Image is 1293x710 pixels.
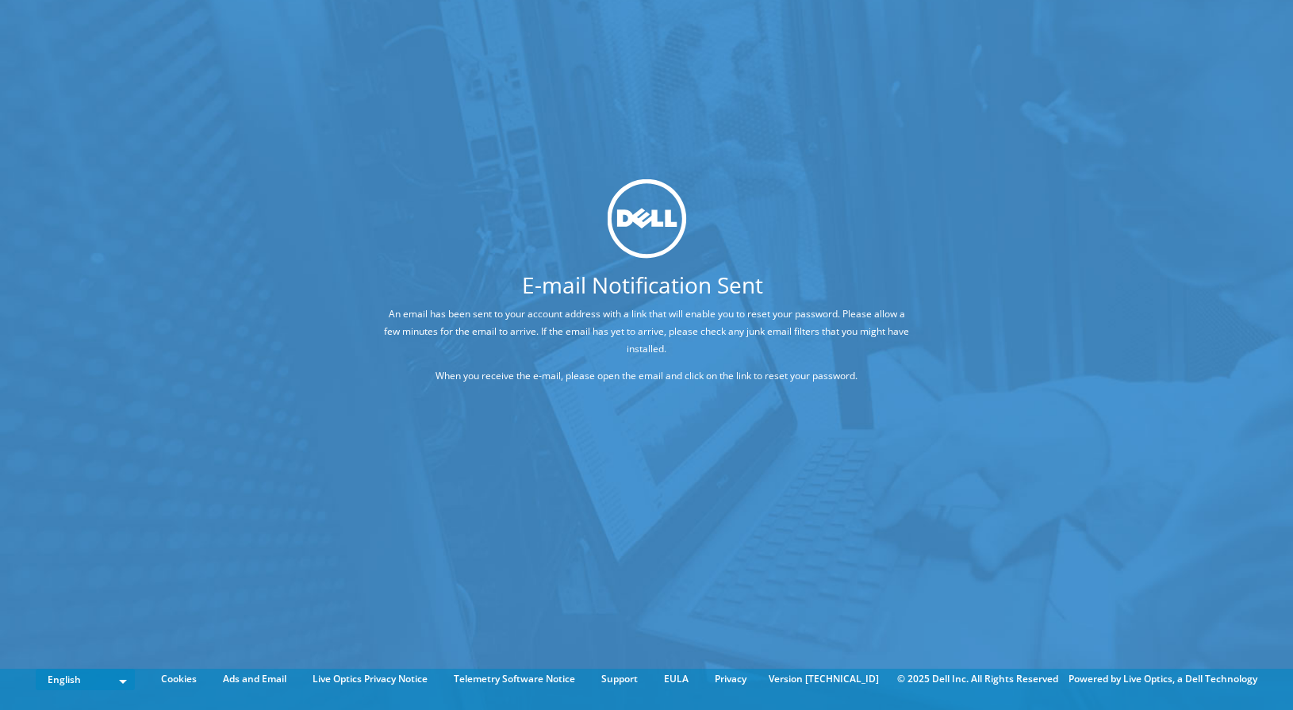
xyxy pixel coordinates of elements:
p: An email has been sent to your account address with a link that will enable you to reset your pas... [383,305,911,357]
a: Privacy [703,670,758,688]
li: Version [TECHNICAL_ID] [761,670,887,688]
li: Powered by Live Optics, a Dell Technology [1069,670,1257,688]
a: Support [589,670,650,688]
a: Live Optics Privacy Notice [301,670,439,688]
h1: E-mail Notification Sent [324,273,962,295]
li: © 2025 Dell Inc. All Rights Reserved [889,670,1066,688]
p: When you receive the e-mail, please open the email and click on the link to reset your password. [383,367,911,384]
a: Ads and Email [211,670,298,688]
a: EULA [652,670,700,688]
img: dell_svg_logo.svg [607,179,686,259]
a: Cookies [149,670,209,688]
a: Telemetry Software Notice [442,670,587,688]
